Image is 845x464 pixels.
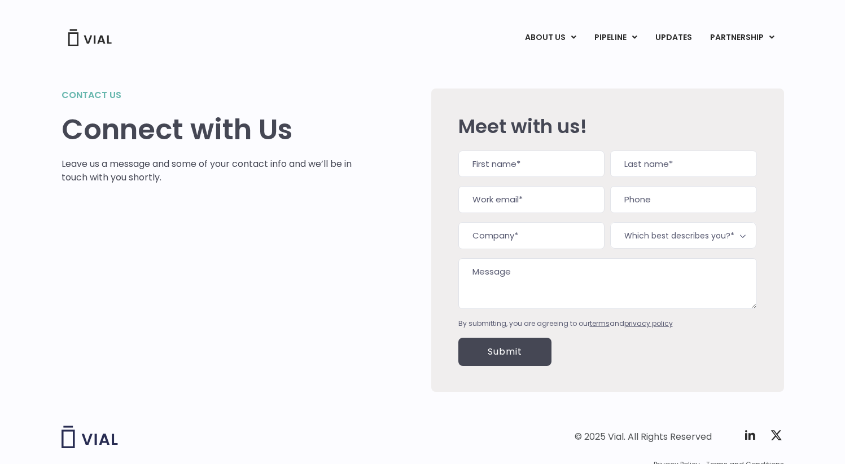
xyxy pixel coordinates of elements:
input: First name* [458,151,605,178]
input: Work email* [458,186,605,213]
a: UPDATES [646,28,700,47]
a: ABOUT USMenu Toggle [516,28,585,47]
span: Which best describes you?* [610,222,756,249]
h2: Meet with us! [458,116,757,137]
input: Company* [458,222,605,249]
a: terms [590,319,610,328]
a: privacy policy [624,319,673,328]
img: Vial logo wih "Vial" spelled out [62,426,118,448]
a: PIPELINEMenu Toggle [585,28,646,47]
h2: Contact us [62,89,352,102]
div: © 2025 Vial. All Rights Reserved [575,431,712,443]
input: Submit [458,338,551,366]
h1: Connect with Us [62,113,352,146]
p: Leave us a message and some of your contact info and we’ll be in touch with you shortly. [62,157,352,184]
input: Phone [610,186,756,213]
div: By submitting, you are agreeing to our and [458,319,757,329]
a: PARTNERSHIPMenu Toggle [701,28,783,47]
input: Last name* [610,151,756,178]
img: Vial Logo [67,29,112,46]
